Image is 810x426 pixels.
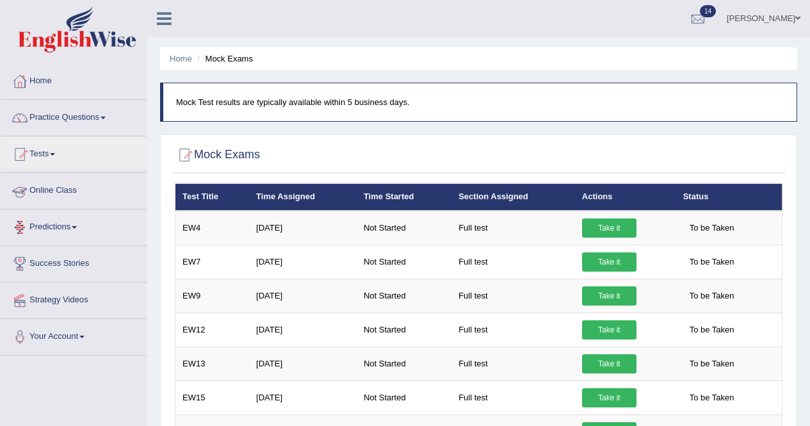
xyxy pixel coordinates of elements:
td: Not Started [357,279,451,313]
td: Not Started [357,381,451,414]
span: To be Taken [683,354,741,373]
a: Practice Questions [1,100,147,132]
th: Time Assigned [249,184,357,211]
span: 14 [700,5,716,17]
a: Home [1,63,147,95]
span: To be Taken [683,388,741,407]
h2: Mock Exams [175,145,260,165]
th: Actions [575,184,676,211]
th: Status [676,184,782,211]
td: [DATE] [249,347,357,381]
li: Mock Exams [194,53,253,65]
span: To be Taken [683,320,741,340]
td: Full test [451,245,575,279]
td: Not Started [357,313,451,347]
td: EW9 [175,279,250,313]
td: [DATE] [249,279,357,313]
a: Take it [582,320,636,340]
a: Take it [582,388,636,407]
td: [DATE] [249,211,357,245]
a: Your Account [1,319,147,351]
td: [DATE] [249,245,357,279]
td: Full test [451,211,575,245]
th: Time Started [357,184,451,211]
a: Home [170,54,192,63]
a: Strategy Videos [1,283,147,315]
span: To be Taken [683,252,741,272]
a: Take it [582,354,636,373]
td: EW12 [175,313,250,347]
td: [DATE] [249,381,357,414]
td: Full test [451,347,575,381]
a: Take it [582,218,636,238]
td: Not Started [357,245,451,279]
td: EW4 [175,211,250,245]
td: Not Started [357,347,451,381]
a: Predictions [1,209,147,242]
a: Success Stories [1,246,147,278]
a: Online Class [1,173,147,205]
td: Full test [451,279,575,313]
p: Mock Test results are typically available within 5 business days. [176,96,784,108]
td: Not Started [357,211,451,245]
td: [DATE] [249,313,357,347]
td: EW13 [175,347,250,381]
td: Full test [451,381,575,414]
td: Full test [451,313,575,347]
a: Tests [1,136,147,168]
th: Test Title [175,184,250,211]
td: EW15 [175,381,250,414]
span: To be Taken [683,286,741,306]
a: Take it [582,252,636,272]
a: Take it [582,286,636,306]
td: EW7 [175,245,250,279]
th: Section Assigned [451,184,575,211]
span: To be Taken [683,218,741,238]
